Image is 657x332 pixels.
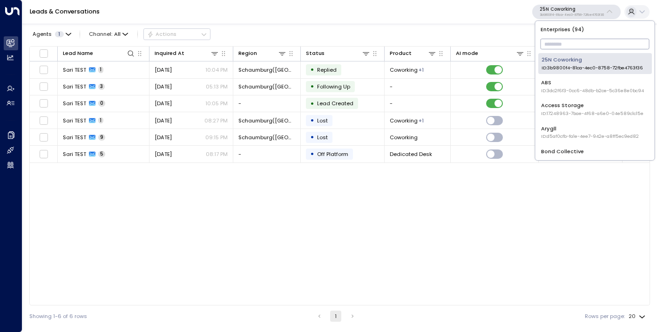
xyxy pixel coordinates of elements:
div: 25N Coworking [541,56,643,71]
span: 1 [98,67,103,73]
span: Sari TEST [63,83,86,90]
div: Access Storage [541,102,643,117]
div: Private Office [419,117,424,124]
span: 1 [98,117,103,124]
div: Region [238,49,286,58]
span: Coworking [390,117,418,124]
p: 25N Coworking [540,7,604,12]
div: Private Office [419,66,424,74]
p: 3b9800f4-81ca-4ec0-8758-72fbe4763f36 [540,13,604,17]
div: • [310,131,314,143]
div: Button group with a nested menu [143,28,210,40]
p: 08:17 PM [206,150,228,158]
span: Toggle select all [39,49,48,58]
span: Lost [317,134,328,141]
nav: pagination navigation [313,311,359,322]
p: 10:04 PM [205,66,228,74]
button: Actions [143,28,210,40]
span: All [114,31,121,37]
div: ABS [541,79,644,94]
span: Yesterday [155,100,172,107]
td: - [385,79,451,95]
span: Schaumburg(IL) [238,66,295,74]
button: Agents1 [29,29,74,39]
button: Channel:All [86,29,131,39]
span: Schaumburg(IL) [238,134,295,141]
div: Lead Name [63,49,93,58]
span: Lead Created [317,100,353,107]
button: 25N Coworking3b9800f4-81ca-4ec0-8758-72fbe4763f36 [532,5,621,20]
div: • [310,63,314,76]
div: Inquired At [155,49,184,58]
span: Toggle select row [39,116,48,125]
span: ID: e5c8f306-7b86-487b-8d28-d066bc04964e [541,156,649,163]
div: Actions [147,31,176,37]
span: Sari TEST [63,134,86,141]
div: AI mode [456,49,524,58]
span: Toggle select row [39,149,48,159]
span: Toggle select row [39,133,48,142]
span: Dedicated Desk [390,150,432,158]
div: Lead Name [63,49,135,58]
div: Bond Collective [541,148,649,163]
span: 9 [98,134,105,141]
span: 3 [98,83,105,90]
div: • [310,80,314,93]
span: Schaumburg(IL) [238,117,295,124]
span: Sari TEST [63,117,86,124]
p: 05:13 PM [206,83,228,90]
span: 1 [55,31,64,37]
span: Toggle select row [39,99,48,108]
span: Coworking [390,134,418,141]
div: Product [390,49,412,58]
a: Leads & Conversations [30,7,100,15]
span: Replied [317,66,337,74]
span: Jul 16, 2025 [155,134,172,141]
span: Sari TEST [63,100,86,107]
span: Sari TEST [63,150,86,158]
p: 09:15 PM [205,134,228,141]
span: Coworking [390,66,418,74]
div: Product [390,49,436,58]
div: Status [306,49,370,58]
span: ID: 3dc2f6f3-0cc6-48db-b2ce-5c36e8e0bc94 [541,88,644,94]
span: Off Platform [317,150,348,158]
span: Sari TEST [63,66,86,74]
span: Lost [317,117,328,124]
td: - [233,146,301,162]
span: Sep 25, 2025 [155,83,172,90]
div: Arygll [541,125,639,140]
td: - [233,95,301,112]
div: • [310,97,314,110]
span: 0 [98,100,105,107]
div: Inquired At [155,49,219,58]
div: 20 [629,311,647,322]
div: Status [306,49,325,58]
div: Region [238,49,257,58]
span: Following Up [317,83,350,90]
span: Yesterday [155,117,172,124]
span: ID: 3b9800f4-81ca-4ec0-8758-72fbe4763f36 [541,65,643,71]
span: 5 [98,151,105,157]
span: Agents [33,32,52,37]
span: Toggle select row [39,65,48,75]
p: Enterprises ( 94 ) [538,24,651,35]
span: Toggle select row [39,82,48,91]
span: Schaumburg(IL) [238,83,295,90]
label: Rows per page: [585,312,625,320]
p: 10:05 PM [205,100,228,107]
span: Mar 04, 2025 [155,150,172,158]
span: ID: 17248963-7bae-4f68-a6e0-04e589c1c15e [541,110,643,117]
div: AI mode [456,49,478,58]
span: Yesterday [155,66,172,74]
div: Showing 1-6 of 6 rows [29,312,87,320]
button: page 1 [330,311,341,322]
div: • [310,114,314,127]
td: - [385,95,451,112]
div: • [310,148,314,160]
p: 08:27 PM [204,117,228,124]
span: ID: d5af0cfb-fa1e-4ee7-942e-a8ff5ec9ed82 [541,133,639,140]
span: Channel: [86,29,131,39]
